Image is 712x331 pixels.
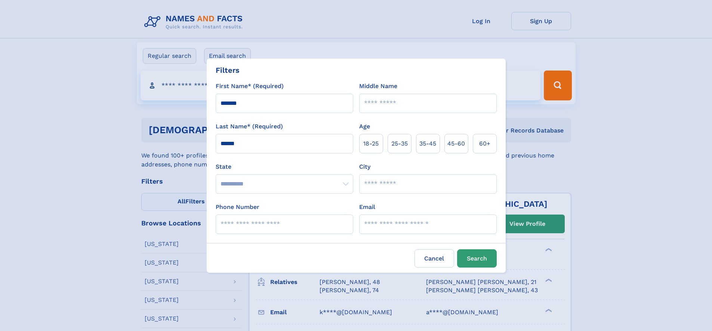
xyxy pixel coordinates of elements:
[363,139,379,148] span: 18‑25
[457,249,497,268] button: Search
[216,122,283,131] label: Last Name* (Required)
[479,139,490,148] span: 60+
[391,139,408,148] span: 25‑35
[216,203,259,212] label: Phone Number
[419,139,436,148] span: 35‑45
[359,122,370,131] label: Age
[216,162,353,171] label: State
[359,162,370,171] label: City
[414,249,454,268] label: Cancel
[216,82,284,91] label: First Name* (Required)
[216,65,240,76] div: Filters
[447,139,465,148] span: 45‑60
[359,82,397,91] label: Middle Name
[359,203,375,212] label: Email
